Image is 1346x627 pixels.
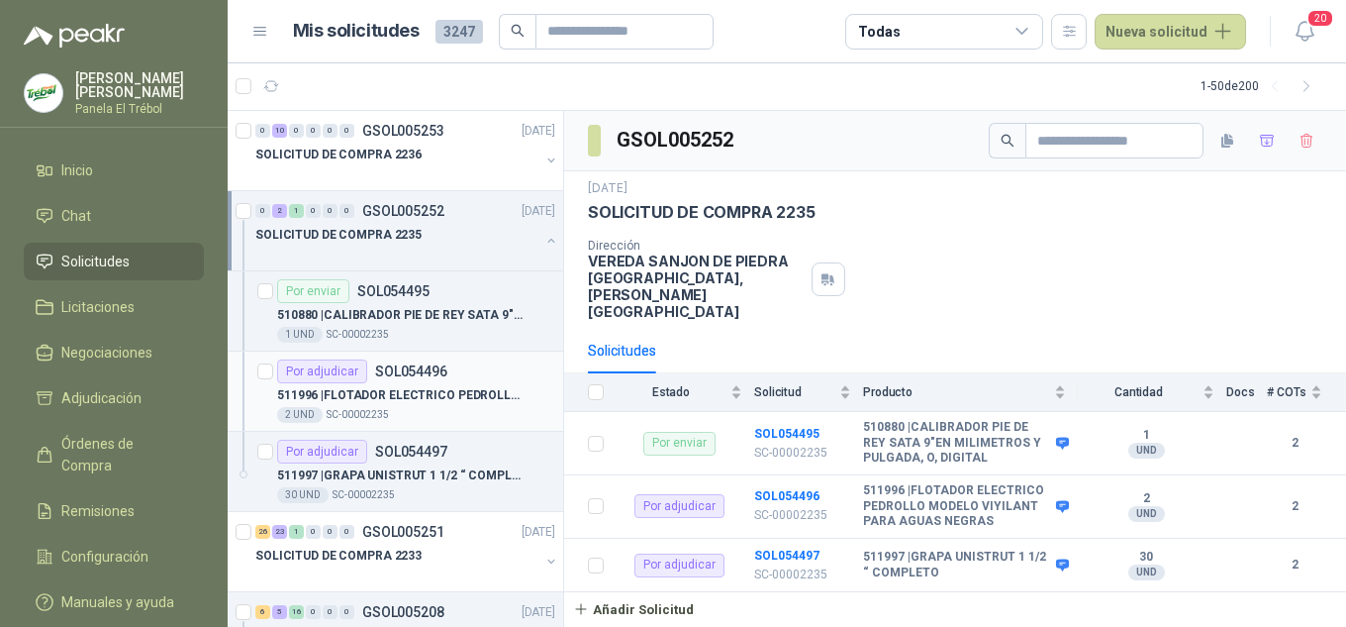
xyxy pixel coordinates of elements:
[1128,565,1165,580] div: UND
[333,487,395,503] p: SC-00002235
[24,538,204,575] a: Configuración
[61,591,174,613] span: Manuales y ayuda
[564,592,703,626] button: Añadir Solicitud
[24,425,204,484] a: Órdenes de Compra
[61,251,130,272] span: Solicitudes
[323,204,337,218] div: 0
[1078,491,1214,507] b: 2
[24,152,204,189] a: Inicio
[255,226,422,245] p: SOLICITUD DE COMPRA 2235
[643,432,716,456] div: Por enviar
[1095,14,1246,50] button: Nueva solicitud
[522,603,555,622] p: [DATE]
[339,605,354,619] div: 0
[588,202,816,223] p: SOLICITUD DE COMPRA 2235
[24,24,125,48] img: Logo peakr
[754,566,851,584] p: SC-00002235
[1287,14,1322,50] button: 20
[277,487,329,503] div: 30 UND
[306,124,321,138] div: 0
[327,407,389,423] p: SC-00002235
[61,159,93,181] span: Inicio
[754,506,851,525] p: SC-00002235
[277,306,524,325] p: 510880 | CALIBRADOR PIE DE REY SATA 9"EN MILIMETROS Y PULGADA, O, DIGITAL
[61,342,152,364] span: Negociaciones
[362,525,444,539] p: GSOL005251
[863,550,1051,580] b: 511997 | GRAPA UNISTRUT 1 1/2 “ COMPLETO
[1128,443,1165,459] div: UND
[616,373,754,412] th: Estado
[522,122,555,141] p: [DATE]
[588,239,804,253] p: Dirección
[61,296,135,318] span: Licitaciones
[1306,9,1334,28] span: 20
[75,71,204,99] p: [PERSON_NAME] [PERSON_NAME]
[289,605,304,619] div: 16
[277,327,323,343] div: 1 UND
[754,373,863,412] th: Solicitud
[24,583,204,621] a: Manuales y ayuda
[754,444,851,463] p: SC-00002235
[255,124,270,138] div: 0
[616,385,726,399] span: Estado
[277,407,323,423] div: 2 UND
[564,592,1346,626] a: Añadir Solicitud
[323,525,337,539] div: 0
[272,605,287,619] div: 5
[863,385,1050,399] span: Producto
[375,445,447,459] p: SOL054497
[228,432,563,512] a: Por adjudicarSOL054497511997 |GRAPA UNISTRUT 1 1/2 “ COMPLETO30 UNDSC-00002235
[277,440,367,464] div: Por adjudicar
[272,204,287,218] div: 2
[255,525,270,539] div: 26
[1226,373,1267,412] th: Docs
[1267,434,1322,453] b: 2
[1001,134,1014,148] span: search
[61,205,91,227] span: Chat
[1128,506,1165,522] div: UND
[754,385,835,399] span: Solicitud
[24,492,204,530] a: Remisiones
[272,124,287,138] div: 10
[511,24,525,38] span: search
[1267,556,1322,575] b: 2
[1267,385,1306,399] span: # COTs
[255,146,422,164] p: SOLICITUD DE COMPRA 2236
[588,253,804,320] p: VEREDA SANJON DE PIEDRA [GEOGRAPHIC_DATA] , [PERSON_NAME][GEOGRAPHIC_DATA]
[1078,550,1214,566] b: 30
[1078,428,1214,444] b: 1
[617,125,736,156] h3: GSOL005252
[255,520,559,583] a: 26 23 1 0 0 0 GSOL005251[DATE] SOLICITUD DE COMPRA 2233
[24,379,204,417] a: Adjudicación
[277,279,349,303] div: Por enviar
[754,427,819,441] a: SOL054495
[306,605,321,619] div: 0
[24,243,204,280] a: Solicitudes
[306,204,321,218] div: 0
[1201,70,1322,102] div: 1 - 50 de 200
[277,386,524,405] p: 511996 | FLOTADOR ELECTRICO PEDROLLO MODELO VIYILANT PARA AGUAS NEGRAS
[863,483,1051,530] b: 511996 | FLOTADOR ELECTRICO PEDROLLO MODELO VIYILANT PARA AGUAS NEGRAS
[339,204,354,218] div: 0
[754,489,819,503] b: SOL054496
[339,525,354,539] div: 0
[228,352,563,432] a: Por adjudicarSOL054496511996 |FLOTADOR ELECTRICO PEDROLLO MODELO VIYILANT PARA AGUAS NEGRAS2 UNDS...
[863,420,1051,467] b: 510880 | CALIBRADOR PIE DE REY SATA 9"EN MILIMETROS Y PULGADA, O, DIGITAL
[272,525,287,539] div: 23
[255,119,559,182] a: 0 10 0 0 0 0 GSOL005253[DATE] SOLICITUD DE COMPRA 2236
[362,204,444,218] p: GSOL005252
[61,546,148,568] span: Configuración
[289,124,304,138] div: 0
[858,21,900,43] div: Todas
[588,179,627,198] p: [DATE]
[293,17,420,46] h1: Mis solicitudes
[362,605,444,619] p: GSOL005208
[277,360,367,383] div: Por adjudicar
[75,103,204,115] p: Panela El Trébol
[522,523,555,542] p: [DATE]
[634,494,724,518] div: Por adjudicar
[327,327,389,343] p: SC-00002235
[61,500,135,522] span: Remisiones
[306,525,321,539] div: 0
[863,373,1078,412] th: Producto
